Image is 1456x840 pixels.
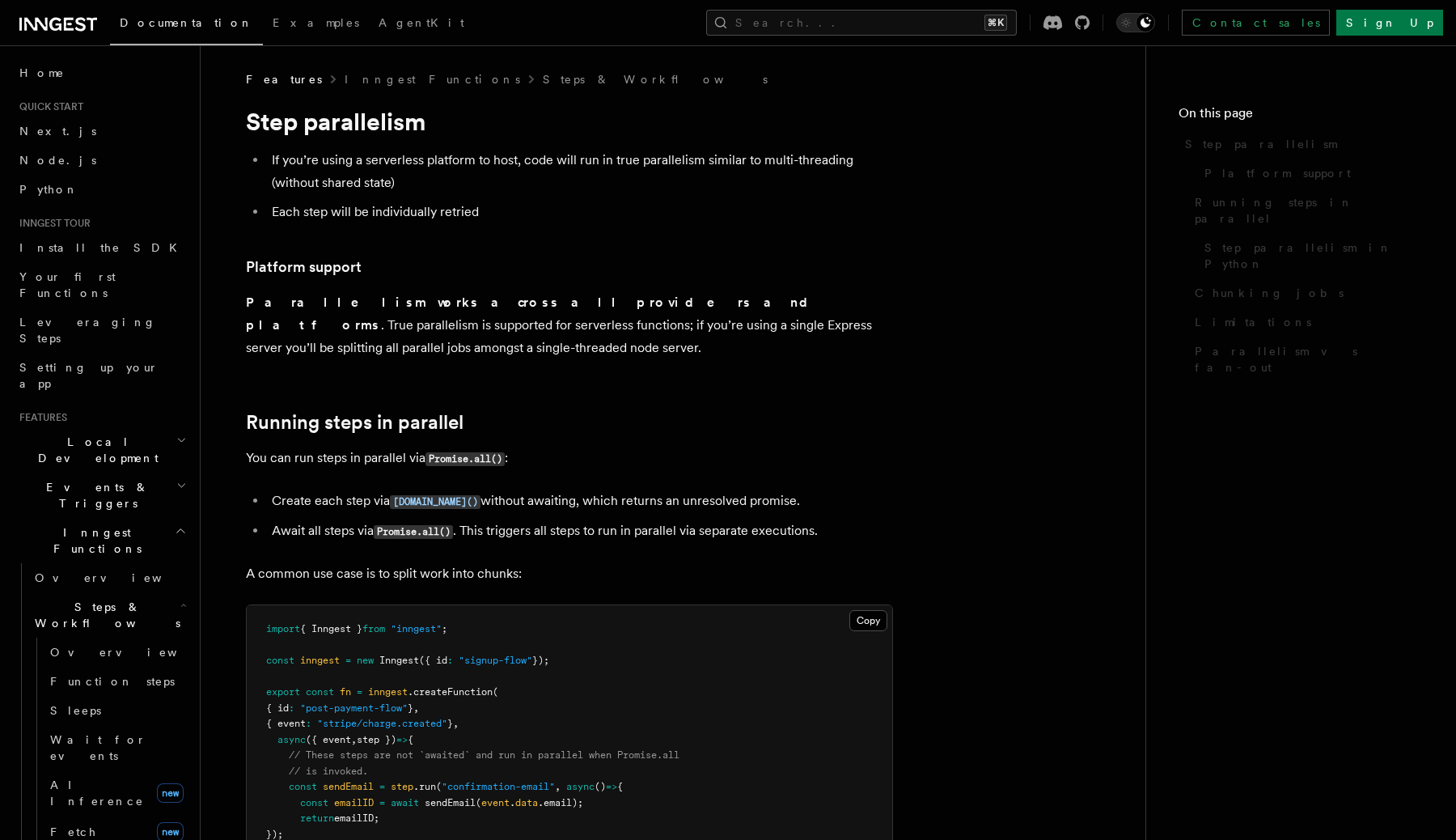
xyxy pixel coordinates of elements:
span: Features [13,411,67,424]
a: Step parallelism in Python [1198,233,1424,278]
span: inngest [368,686,408,698]
a: AgentKit [369,5,474,44]
span: "post-payment-flow" [300,702,408,714]
span: () [595,781,606,792]
a: Node.js [13,146,190,175]
a: Wait for events [44,725,190,770]
span: Python [19,183,78,196]
a: Limitations [1188,308,1424,337]
span: { [617,781,623,792]
span: { id [266,702,289,714]
span: async [566,781,595,792]
span: Inngest tour [13,217,91,230]
span: = [379,797,385,808]
a: Examples [263,5,369,44]
span: . [510,797,515,808]
button: Copy [849,610,887,631]
span: Step parallelism [1185,136,1336,152]
span: ( [476,797,481,808]
span: Install the SDK [19,241,187,254]
kbd: ⌘K [984,15,1007,31]
a: Steps & Workflows [543,71,768,87]
span: ({ id [419,655,447,666]
h1: Step parallelism [246,107,893,136]
span: , [453,718,459,729]
span: AgentKit [379,16,464,29]
button: Local Development [13,427,190,473]
span: , [351,734,357,745]
span: Chunking jobs [1195,285,1344,301]
span: const [306,686,334,698]
a: Sleeps [44,696,190,725]
button: Steps & Workflows [28,592,190,638]
span: inngest [300,655,340,666]
span: Fetch [50,825,97,838]
a: Parallelism vs fan-out [1188,337,1424,382]
span: ({ event [306,734,351,745]
span: async [277,734,306,745]
span: Leveraging Steps [19,316,156,345]
button: Toggle dark mode [1116,13,1155,32]
span: Setting up your app [19,361,159,390]
span: const [266,655,294,666]
span: from [362,623,385,634]
span: Overview [35,571,201,584]
a: Inngest Functions [345,71,520,87]
span: "stripe/charge.created" [317,718,447,729]
span: Inngest [379,655,419,666]
code: [DOMAIN_NAME]() [390,495,480,509]
a: Documentation [110,5,263,45]
span: fn [340,686,351,698]
a: Chunking jobs [1188,278,1424,308]
span: emailID [334,797,374,808]
a: Leveraging Steps [13,308,190,353]
span: : [306,718,311,729]
span: new [357,655,374,666]
span: = [379,781,385,792]
button: Inngest Functions [13,518,190,563]
span: Parallelism vs fan-out [1195,343,1424,375]
span: Your first Functions [19,270,116,299]
span: Next.js [19,125,96,138]
a: AI Inferencenew [44,770,190,816]
p: . True parallelism is supported for serverless functions; if you’re using a single Express server... [246,291,893,359]
span: Features [246,71,322,87]
span: Steps & Workflows [28,599,180,631]
span: // is invoked. [289,766,368,777]
span: .email); [538,797,583,808]
span: "inngest" [391,623,442,634]
button: Search...⌘K [706,10,1017,36]
span: Overview [50,646,217,659]
code: Promise.all() [374,525,453,539]
span: Wait for events [50,733,146,762]
a: Overview [28,563,190,592]
span: .run [413,781,436,792]
span: Home [19,65,65,81]
p: You can run steps in parallel via : [246,447,893,470]
a: Overview [44,638,190,667]
span: Quick start [13,100,83,113]
span: Running steps in parallel [1195,194,1424,227]
span: ; [442,623,447,634]
span: , [413,702,419,714]
span: step [391,781,413,792]
code: Promise.all() [425,452,505,466]
a: Running steps in parallel [1188,188,1424,233]
li: If you’re using a serverless platform to host, code will run in true parallelism similar to multi... [267,149,893,194]
h4: On this page [1179,104,1424,129]
a: Function steps [44,667,190,696]
strong: Parallelism works across all providers and platforms [246,295,821,333]
span: = [345,655,351,666]
span: = [357,686,362,698]
span: return [300,812,334,824]
span: Local Development [13,434,176,466]
span: { Inngest } [300,623,362,634]
span: Inngest Functions [13,524,175,557]
span: }); [532,655,549,666]
span: await [391,797,419,808]
span: Examples [273,16,359,29]
span: } [408,702,413,714]
span: Platform support [1204,165,1351,181]
span: data [515,797,538,808]
span: , [555,781,561,792]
